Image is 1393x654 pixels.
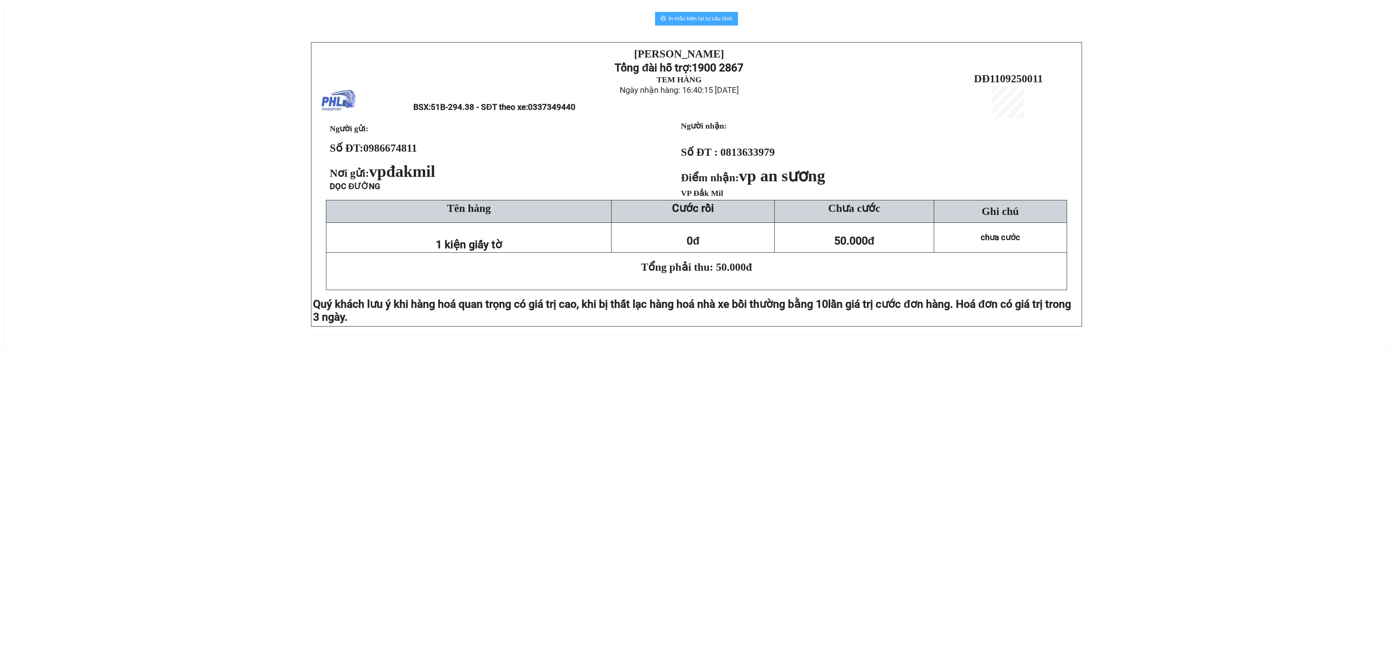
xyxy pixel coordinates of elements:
[672,202,714,215] strong: Cước rồi
[681,189,723,198] span: VP Đắk Mil
[363,142,417,154] span: 0986674811
[681,121,727,130] strong: Người nhận:
[656,75,702,84] strong: TEM HÀNG
[634,48,724,60] strong: [PERSON_NAME]
[681,146,718,158] strong: Số ĐT :
[720,146,775,158] span: 0813633979
[981,233,1020,242] span: chưa cước
[739,167,825,185] span: vp an sương
[687,234,700,247] span: 0đ
[834,234,875,247] span: 50.000đ
[322,84,356,118] img: logo
[330,182,380,191] span: DỌC ĐƯỜNG
[313,298,1071,323] span: lần giá trị cước đơn hàng. Hoá đơn có giá trị trong 3 ngày.
[330,124,368,133] span: Người gửi:
[528,102,575,112] span: 0337349440
[313,298,828,311] span: Quý khách lưu ý khi hàng hoá quan trọng có giá trị cao, khi bị thất lạc hàng hoá nhà xe bồi thườn...
[655,12,738,26] button: printerIn mẫu biên lai tự cấu hình
[660,16,666,22] span: printer
[692,61,743,74] strong: 1900 2867
[369,162,435,180] span: vpđakmil
[641,261,752,273] span: Tổng phải thu: 50.000đ
[330,142,417,154] strong: Số ĐT:
[681,171,825,184] strong: Điểm nhận:
[431,102,575,112] span: 51B-294.38 - SĐT theo xe:
[436,238,502,251] span: 1 kiện giấy tờ
[620,85,739,95] span: Ngày nhận hàng: 16:40:15 [DATE]
[413,102,575,112] span: BSX:
[615,61,692,74] strong: Tổng đài hỗ trợ:
[974,72,1043,85] span: DĐ1109250011
[330,167,438,179] span: Nơi gửi:
[669,14,733,23] span: In mẫu biên lai tự cấu hình
[982,205,1019,217] span: Ghi chú
[447,202,491,214] span: Tên hàng
[828,202,880,214] span: Chưa cước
